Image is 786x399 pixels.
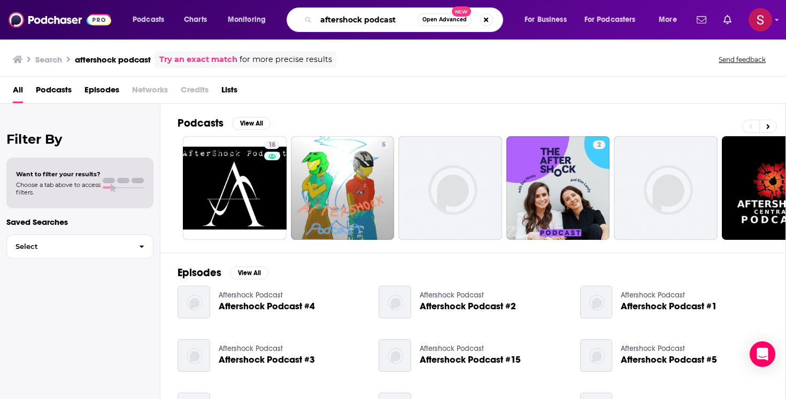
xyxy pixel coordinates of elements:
[178,286,210,318] img: Aftershock Podcast #4
[715,55,769,64] button: Send feedback
[133,12,164,27] span: Podcasts
[580,339,613,372] img: Aftershock Podcast #5
[240,53,332,66] span: for more precise results
[184,12,207,27] span: Charts
[178,266,268,279] a: EpisodesView All
[577,11,651,28] button: open menu
[420,355,521,364] a: Aftershock Podcast #15
[159,53,237,66] a: Try an exact match
[651,11,690,28] button: open menu
[719,11,736,29] a: Show notifications dropdown
[178,266,221,279] h2: Episodes
[221,81,237,103] a: Lists
[228,12,266,27] span: Monitoring
[291,136,395,240] a: 5
[420,344,484,353] a: Aftershock Podcast
[219,344,283,353] a: Aftershock Podcast
[621,291,685,300] a: Aftershock Podcast
[316,11,418,28] input: Search podcasts, credits, & more...
[6,131,153,147] h2: Filter By
[13,81,23,103] a: All
[36,81,72,103] a: Podcasts
[749,8,772,32] button: Show profile menu
[659,12,677,27] span: More
[418,13,472,26] button: Open AdvancedNew
[219,355,315,364] a: Aftershock Podcast #3
[452,6,471,17] span: New
[9,10,111,30] img: Podchaser - Follow, Share and Rate Podcasts
[177,11,213,28] a: Charts
[132,81,168,103] span: Networks
[580,286,613,318] img: Aftershock Podcast #1
[584,12,636,27] span: For Podcasters
[506,136,610,240] a: 2
[593,140,605,149] a: 2
[621,302,717,311] a: Aftershock Podcast #1
[75,54,151,65] h3: aftershock podcast
[692,11,711,29] a: Show notifications dropdown
[16,181,101,196] span: Choose a tab above to access filters.
[232,117,271,130] button: View All
[183,136,287,240] a: 18
[220,11,280,28] button: open menu
[749,8,772,32] span: Logged in as stephanie85546
[621,355,717,364] a: Aftershock Podcast #5
[6,234,153,259] button: Select
[230,267,268,279] button: View All
[597,140,601,151] span: 2
[178,339,210,372] img: Aftershock Podcast #3
[84,81,119,103] a: Episodes
[181,81,209,103] span: Credits
[125,11,178,28] button: open menu
[178,116,224,130] h2: Podcasts
[178,116,271,130] a: PodcastsView All
[621,344,685,353] a: Aftershock Podcast
[749,8,772,32] img: User Profile
[297,7,513,32] div: Search podcasts, credits, & more...
[420,302,516,311] a: Aftershock Podcast #2
[16,170,101,178] span: Want to filter your results?
[6,217,153,227] p: Saved Searches
[268,140,275,151] span: 18
[750,341,775,367] div: Open Intercom Messenger
[382,140,386,151] span: 5
[420,291,484,300] a: Aftershock Podcast
[219,291,283,300] a: Aftershock Podcast
[517,11,580,28] button: open menu
[379,286,411,318] img: Aftershock Podcast #2
[35,54,62,65] h3: Search
[264,140,280,149] a: 18
[219,302,315,311] a: Aftershock Podcast #4
[525,12,567,27] span: For Business
[422,17,467,22] span: Open Advanced
[7,243,130,250] span: Select
[377,140,390,149] a: 5
[379,339,411,372] img: Aftershock Podcast #15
